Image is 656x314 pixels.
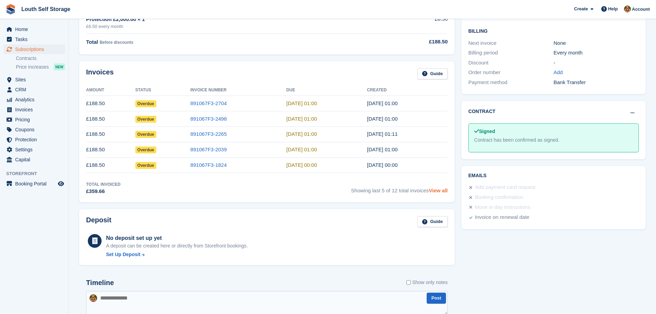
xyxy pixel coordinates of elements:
div: Invoice on renewal date [475,213,529,222]
div: £188.50 [361,38,448,46]
div: £359.66 [86,188,121,195]
div: Discount [468,59,553,67]
span: Sites [15,75,56,84]
a: menu [3,24,65,34]
a: 891067F3-2704 [190,100,227,106]
a: Add [554,69,563,77]
label: Show only notes [406,279,448,286]
th: Amount [86,85,135,96]
span: Home [15,24,56,34]
a: 891067F3-2039 [190,146,227,152]
td: £188.50 [86,96,135,111]
h2: Timeline [86,279,114,287]
span: Storefront [6,170,69,177]
h2: Deposit [86,216,111,227]
th: Due [287,85,367,96]
a: menu [3,105,65,114]
time: 2025-05-29 00:00:00 UTC [287,131,317,137]
div: Move in day instructions [475,203,530,212]
img: Andy Smith [624,6,631,12]
a: menu [3,125,65,134]
span: Protection [15,135,56,144]
td: £188.50 [86,111,135,127]
span: Overdue [135,131,156,138]
a: menu [3,115,65,124]
a: menu [3,75,65,84]
a: 891067F3-2265 [190,131,227,137]
div: £6.50 every month [86,23,361,30]
div: Billing period [468,49,553,57]
span: Overdue [135,146,156,153]
span: Overdue [135,100,156,107]
span: Total [86,39,98,45]
div: Signed [474,128,633,135]
p: A deposit can be created here or directly from Storefront bookings. [106,242,248,250]
time: 2025-07-29 00:00:00 UTC [287,100,317,106]
span: Invoices [15,105,56,114]
time: 2025-06-29 00:00:00 UTC [287,116,317,122]
a: menu [3,179,65,189]
div: - [554,59,639,67]
div: Contract has been confirmed as signed. [474,136,633,144]
span: Showing last 5 of 12 total invoices [351,181,448,195]
a: Guide [417,216,448,227]
a: Guide [417,68,448,80]
time: 2025-04-28 00:00:42 UTC [367,146,398,152]
div: Order number [468,69,553,77]
span: Help [608,6,618,12]
time: 2025-03-29 00:00:00 UTC [287,162,317,168]
span: Price increases [16,64,49,70]
div: Protection £2,000.00 × 1 [86,16,361,23]
td: £188.50 [86,142,135,158]
span: Coupons [15,125,56,134]
th: Status [135,85,190,96]
time: 2025-04-29 00:00:00 UTC [287,146,317,152]
a: menu [3,135,65,144]
a: Price increases NEW [16,63,65,71]
th: Created [367,85,448,96]
a: Louth Self Storage [19,3,73,15]
span: Settings [15,145,56,154]
h2: Invoices [86,68,114,80]
h2: Billing [468,27,639,34]
td: £188.50 [86,158,135,173]
span: Subscriptions [15,44,56,54]
div: Booking confirmation [475,193,523,202]
span: Booking Portal [15,179,56,189]
span: Analytics [15,95,56,104]
img: Andy Smith [90,294,97,302]
span: Overdue [135,116,156,123]
a: 891067F3-1824 [190,162,227,168]
span: Before discounts [100,40,133,45]
div: Bank Transfer [554,79,639,87]
span: Overdue [135,162,156,169]
div: None [554,39,639,47]
td: £6.50 [361,11,448,34]
time: 2025-03-28 00:00:41 UTC [367,162,398,168]
a: menu [3,44,65,54]
div: No deposit set up yet [106,234,248,242]
input: Show only notes [406,279,411,286]
button: Post [427,293,446,304]
span: CRM [15,85,56,94]
h2: Contract [468,108,496,115]
span: Account [632,6,650,13]
time: 2025-06-28 00:00:13 UTC [367,116,398,122]
div: Payment method [468,79,553,87]
a: menu [3,95,65,104]
a: View all [429,188,448,193]
time: 2025-07-28 00:00:56 UTC [367,100,398,106]
span: Pricing [15,115,56,124]
div: Add payment card request [475,183,535,192]
span: Tasks [15,34,56,44]
div: Next invoice [468,39,553,47]
div: Set Up Deposit [106,251,140,258]
a: Set Up Deposit [106,251,248,258]
a: menu [3,155,65,164]
img: stora-icon-8386f47178a22dfd0bd8f6a31ec36ba5ce8667c1dd55bd0f319d3a0aa187defe.svg [6,4,16,14]
div: NEW [54,63,65,70]
td: £188.50 [86,126,135,142]
span: Create [574,6,588,12]
a: menu [3,34,65,44]
a: Preview store [57,180,65,188]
